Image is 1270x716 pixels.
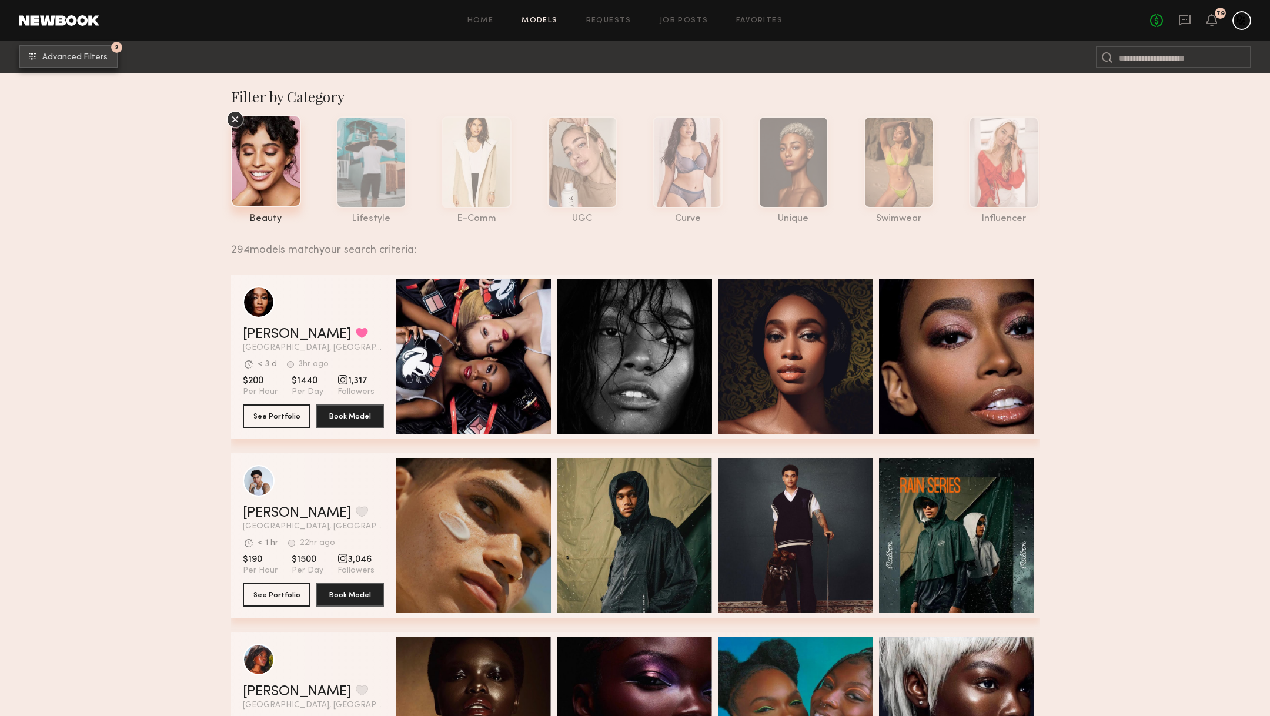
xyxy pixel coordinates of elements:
[337,375,375,387] span: 1,317
[337,387,375,397] span: Followers
[258,360,277,369] div: < 3 d
[337,566,375,576] span: Followers
[231,214,301,224] div: beauty
[115,45,119,50] span: 2
[243,506,351,520] a: [PERSON_NAME]
[522,17,557,25] a: Models
[243,685,351,699] a: [PERSON_NAME]
[1216,11,1225,17] div: 79
[442,214,512,224] div: e-comm
[231,231,1030,256] div: 294 models match your search criteria:
[243,523,384,531] span: [GEOGRAPHIC_DATA], [GEOGRAPHIC_DATA]
[243,344,384,352] span: [GEOGRAPHIC_DATA], [GEOGRAPHIC_DATA]
[660,17,708,25] a: Job Posts
[231,87,1040,106] div: Filter by Category
[243,387,278,397] span: Per Hour
[864,214,934,224] div: swimwear
[300,539,335,547] div: 22hr ago
[653,214,723,224] div: curve
[299,360,329,369] div: 3hr ago
[19,45,118,68] button: 2Advanced Filters
[243,554,278,566] span: $190
[586,17,631,25] a: Requests
[243,375,278,387] span: $200
[243,327,351,342] a: [PERSON_NAME]
[467,17,494,25] a: Home
[292,566,323,576] span: Per Day
[316,583,384,607] button: Book Model
[336,214,406,224] div: lifestyle
[969,214,1039,224] div: influencer
[736,17,783,25] a: Favorites
[42,53,108,62] span: Advanced Filters
[243,566,278,576] span: Per Hour
[292,375,323,387] span: $1440
[243,404,310,428] button: See Portfolio
[316,404,384,428] button: Book Model
[547,214,617,224] div: UGC
[292,387,323,397] span: Per Day
[337,554,375,566] span: 3,046
[243,701,384,710] span: [GEOGRAPHIC_DATA], [GEOGRAPHIC_DATA]
[258,539,278,547] div: < 1 hr
[292,554,323,566] span: $1500
[758,214,828,224] div: unique
[243,583,310,607] button: See Portfolio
